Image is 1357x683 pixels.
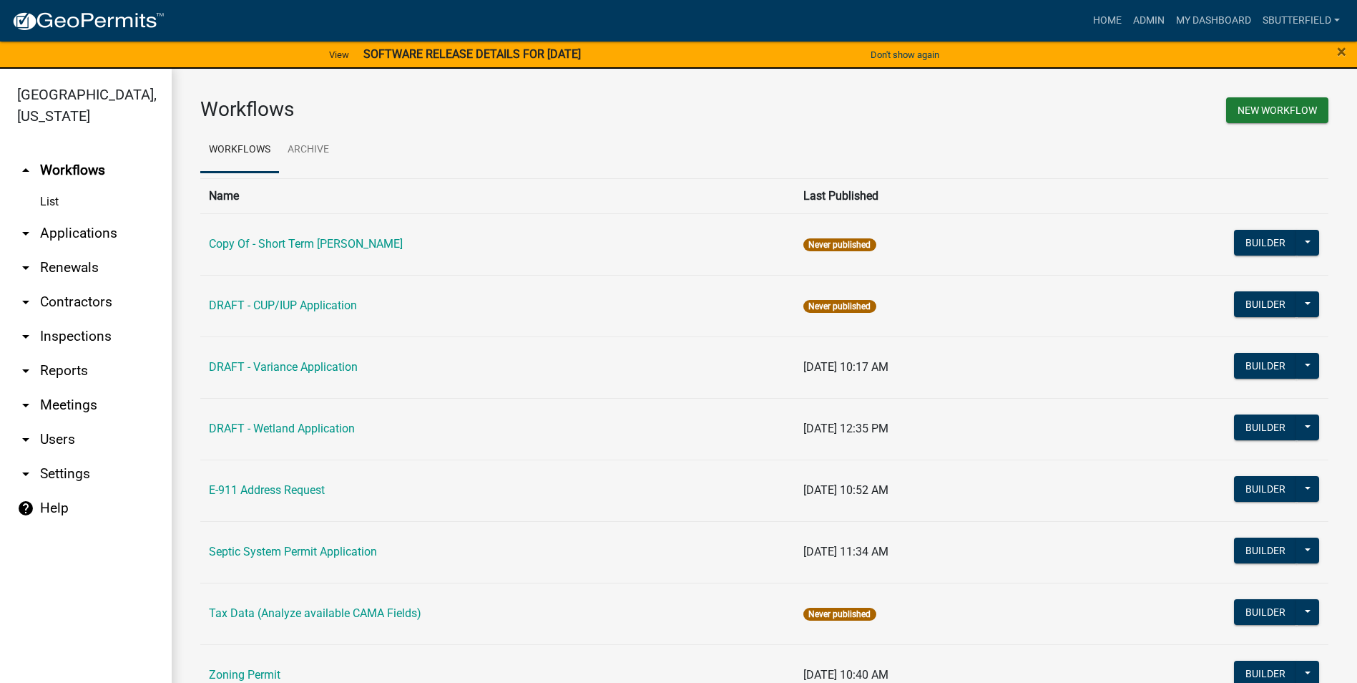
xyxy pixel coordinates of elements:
span: [DATE] 12:35 PM [803,422,888,435]
span: Never published [803,238,876,251]
a: Septic System Permit Application [209,545,377,558]
a: DRAFT - Variance Application [209,360,358,374]
span: Never published [803,608,876,621]
button: Builder [1234,476,1297,502]
button: Builder [1234,230,1297,256]
i: arrow_drop_up [17,162,34,179]
i: arrow_drop_down [17,362,34,379]
i: arrow_drop_down [17,328,34,345]
i: arrow_drop_down [17,225,34,242]
a: Admin [1127,7,1170,34]
button: Close [1337,43,1346,60]
a: E-911 Address Request [209,483,325,497]
button: Builder [1234,291,1297,317]
strong: SOFTWARE RELEASE DETAILS FOR [DATE] [363,47,581,61]
a: DRAFT - Wetland Application [209,422,355,435]
button: Don't show again [865,43,945,67]
i: arrow_drop_down [17,465,34,483]
a: Archive [279,127,338,173]
span: Never published [803,300,876,313]
a: DRAFT - CUP/IUP Application [209,299,357,312]
span: [DATE] 10:40 AM [803,668,888,682]
i: arrow_drop_down [17,397,34,414]
a: My Dashboard [1170,7,1257,34]
i: arrow_drop_down [17,294,34,311]
button: Builder [1234,353,1297,379]
button: New Workflow [1226,97,1328,123]
a: Tax Data (Analyze available CAMA Fields) [209,606,421,620]
a: View [323,43,355,67]
th: Name [200,178,795,213]
span: [DATE] 10:52 AM [803,483,888,497]
i: arrow_drop_down [17,431,34,448]
a: Workflows [200,127,279,173]
span: [DATE] 11:34 AM [803,545,888,558]
h3: Workflows [200,97,754,122]
th: Last Published [795,178,1059,213]
a: Copy Of - Short Term [PERSON_NAME] [209,237,403,251]
span: [DATE] 10:17 AM [803,360,888,374]
button: Builder [1234,599,1297,625]
a: Sbutterfield [1257,7,1346,34]
i: arrow_drop_down [17,259,34,276]
i: help [17,500,34,517]
span: × [1337,42,1346,62]
button: Builder [1234,415,1297,440]
button: Builder [1234,538,1297,563]
a: Home [1087,7,1127,34]
a: Zoning Permit [209,668,280,682]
